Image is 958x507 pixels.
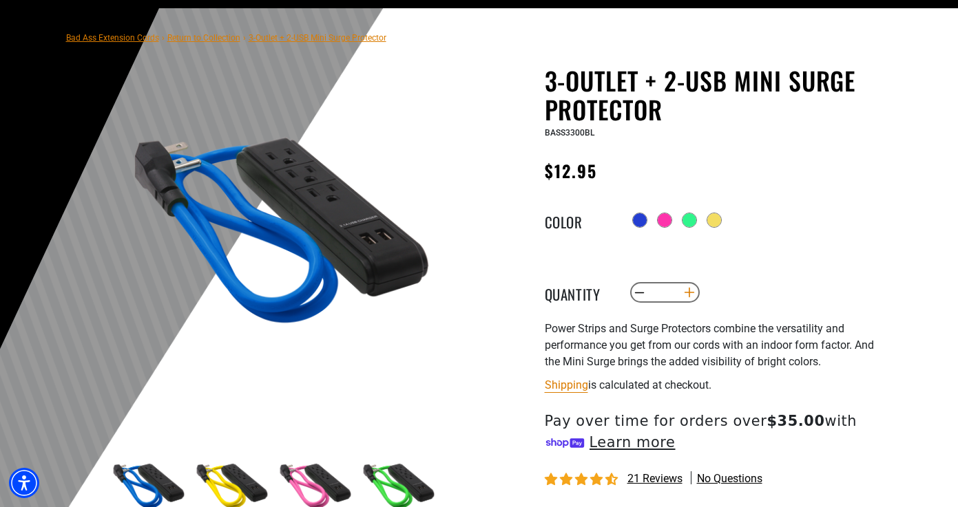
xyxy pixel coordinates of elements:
div: Accessibility Menu [9,468,39,498]
label: Quantity [545,283,614,301]
h1: 3-Outlet + 2-USB Mini Surge Protector [545,66,882,124]
span: BASS3300BL [545,128,594,138]
span: 3-Outlet + 2-USB Mini Surge Protector [249,33,386,43]
img: blue [107,69,439,400]
nav: breadcrumbs [66,29,386,45]
a: Return to Collection [167,33,240,43]
div: is calculated at checkout. [545,376,882,394]
span: 21 reviews [627,472,683,485]
span: 4.33 stars [545,473,621,486]
span: $12.95 [545,158,597,183]
legend: Color [545,211,614,229]
a: Shipping [545,378,588,391]
span: › [243,33,246,43]
p: Power Strips and Surge Protectors combine the versatility and performance you get from our cords ... [545,321,882,370]
span: › [162,33,165,43]
a: Bad Ass Extension Cords [66,33,159,43]
span: No questions [697,471,762,486]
